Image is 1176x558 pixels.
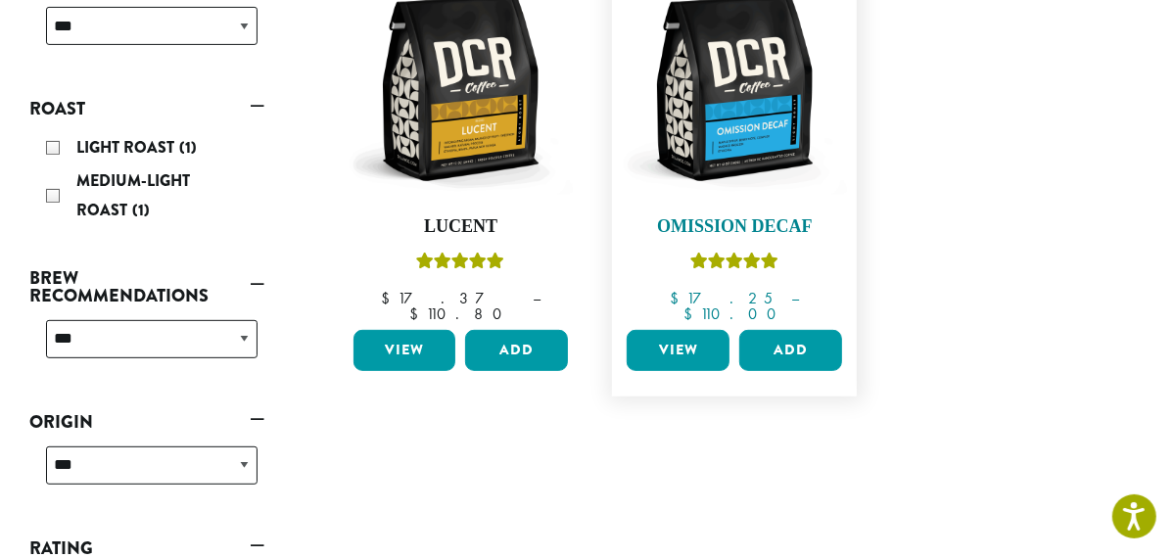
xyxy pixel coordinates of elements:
[791,288,799,308] span: –
[30,405,265,439] a: Origin
[349,216,574,238] h4: Lucent
[683,303,785,324] bdi: 110.00
[133,199,151,221] span: (1)
[670,288,773,308] bdi: 17.25
[409,303,511,324] bdi: 110.80
[627,330,729,371] a: View
[77,169,191,221] span: Medium-Light Roast
[739,330,842,371] button: Add
[416,250,504,279] div: Rated 5.00 out of 5
[670,288,686,308] span: $
[465,330,568,371] button: Add
[353,330,456,371] a: View
[77,136,180,159] span: Light Roast
[533,288,541,308] span: –
[683,303,700,324] span: $
[30,125,265,237] div: Roast
[30,92,265,125] a: Roast
[622,216,847,238] h4: Omission Decaf
[30,312,265,382] div: Brew Recommendations
[180,136,198,159] span: (1)
[30,261,265,312] a: Brew Recommendations
[409,303,426,324] span: $
[690,250,778,279] div: Rated 4.33 out of 5
[381,288,514,308] bdi: 17.37
[30,439,265,508] div: Origin
[381,288,398,308] span: $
